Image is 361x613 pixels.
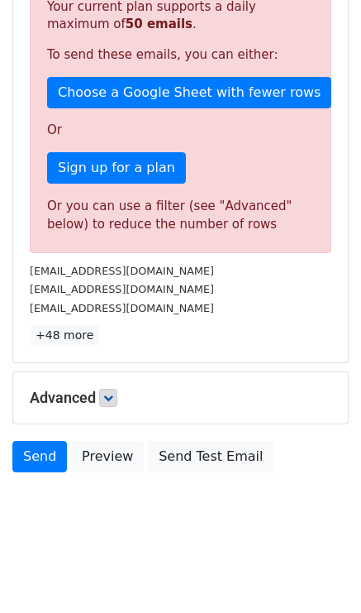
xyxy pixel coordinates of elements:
div: Or you can use a filter (see "Advanced" below) to reduce the number of rows [47,197,314,234]
strong: 50 emails [126,17,192,31]
h5: Advanced [30,389,331,407]
a: Send [12,441,67,472]
iframe: Chat Widget [278,534,361,613]
a: Preview [71,441,144,472]
small: [EMAIL_ADDRESS][DOMAIN_NAME] [30,265,214,277]
p: Or [47,122,314,139]
a: Choose a Google Sheet with fewer rows [47,77,331,108]
small: [EMAIL_ADDRESS][DOMAIN_NAME] [30,302,214,314]
a: +48 more [30,325,99,346]
p: To send these emails, you can either: [47,46,314,64]
a: Sign up for a plan [47,152,186,184]
a: Send Test Email [148,441,273,472]
small: [EMAIL_ADDRESS][DOMAIN_NAME] [30,283,214,295]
